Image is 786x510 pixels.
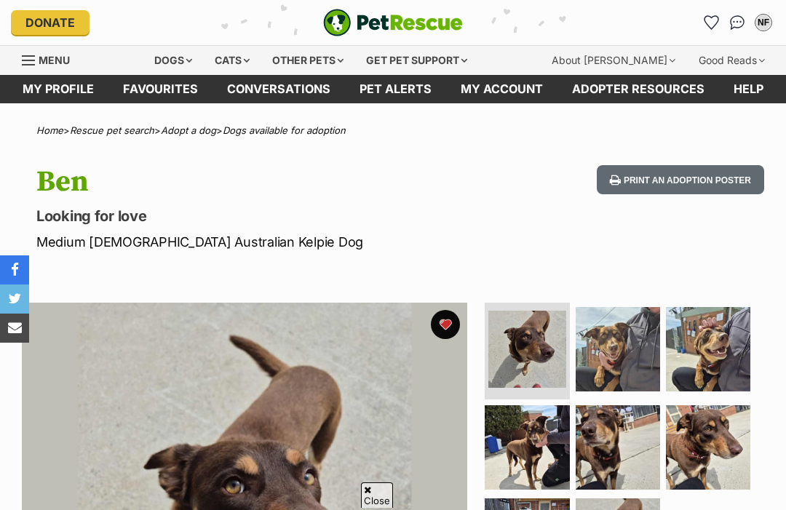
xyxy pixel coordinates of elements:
[446,75,557,103] a: My account
[213,75,345,103] a: conversations
[688,46,775,75] div: Good Reads
[719,75,778,103] a: Help
[576,405,660,490] img: Photo of Ben
[39,54,70,66] span: Menu
[488,311,565,388] img: Photo of Ben
[699,11,723,34] a: Favourites
[11,10,90,35] a: Donate
[361,482,393,508] span: Close
[431,310,460,339] button: favourite
[161,124,216,136] a: Adopt a dog
[557,75,719,103] a: Adopter resources
[323,9,463,36] img: logo-e224e6f780fb5917bec1dbf3a21bbac754714ae5b6737aabdf751b685950b380.svg
[144,46,202,75] div: Dogs
[485,405,569,490] img: Photo of Ben
[699,11,775,34] ul: Account quick links
[262,46,354,75] div: Other pets
[36,124,63,136] a: Home
[70,124,154,136] a: Rescue pet search
[356,46,477,75] div: Get pet support
[108,75,213,103] a: Favourites
[730,15,745,30] img: chat-41dd97257d64d25036548639549fe6c8038ab92f7586957e7f3b1b290dea8141.svg
[666,405,750,490] img: Photo of Ben
[205,46,260,75] div: Cats
[726,11,749,34] a: Conversations
[223,124,346,136] a: Dogs available for adoption
[8,75,108,103] a: My profile
[36,165,482,199] h1: Ben
[22,46,80,72] a: Menu
[756,15,771,30] div: NF
[576,307,660,391] img: Photo of Ben
[597,165,764,195] button: Print an adoption poster
[36,206,482,226] p: Looking for love
[752,11,775,34] button: My account
[541,46,686,75] div: About [PERSON_NAME]
[666,307,750,391] img: Photo of Ben
[345,75,446,103] a: Pet alerts
[36,232,482,252] p: Medium [DEMOGRAPHIC_DATA] Australian Kelpie Dog
[323,9,463,36] a: PetRescue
